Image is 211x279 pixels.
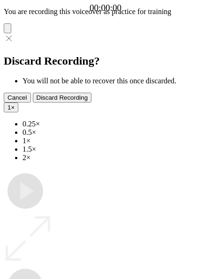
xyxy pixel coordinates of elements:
h2: Discard Recording? [4,55,207,67]
li: 0.5× [23,128,207,137]
li: You will not be able to recover this once discarded. [23,77,207,85]
button: Cancel [4,93,31,103]
p: You are recording this voiceover as practice for training [4,7,207,16]
a: 00:00:00 [90,3,121,13]
button: Discard Recording [33,93,92,103]
li: 0.25× [23,120,207,128]
span: 1 [8,104,11,111]
li: 1× [23,137,207,145]
li: 2× [23,154,207,162]
li: 1.5× [23,145,207,154]
button: 1× [4,103,18,112]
